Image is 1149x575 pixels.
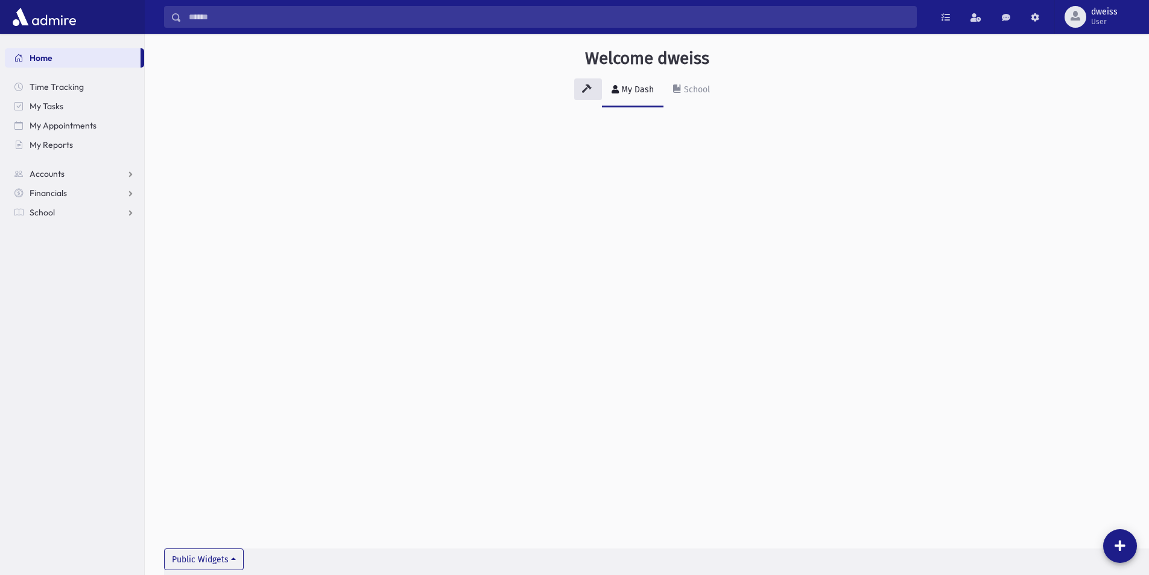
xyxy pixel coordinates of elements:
[5,97,144,116] a: My Tasks
[5,203,144,222] a: School
[30,120,97,131] span: My Appointments
[30,139,73,150] span: My Reports
[5,77,144,97] a: Time Tracking
[602,74,663,107] a: My Dash
[30,101,63,112] span: My Tasks
[182,6,916,28] input: Search
[5,48,141,68] a: Home
[30,52,52,63] span: Home
[1091,7,1118,17] span: dweiss
[1091,17,1118,27] span: User
[30,188,67,199] span: Financials
[10,5,79,29] img: AdmirePro
[5,116,144,135] a: My Appointments
[619,84,654,95] div: My Dash
[663,74,720,107] a: School
[5,135,144,154] a: My Reports
[5,164,144,183] a: Accounts
[30,81,84,92] span: Time Tracking
[164,548,244,570] button: Public Widgets
[30,207,55,218] span: School
[682,84,710,95] div: School
[585,48,709,69] h3: Welcome dweiss
[5,183,144,203] a: Financials
[30,168,65,179] span: Accounts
